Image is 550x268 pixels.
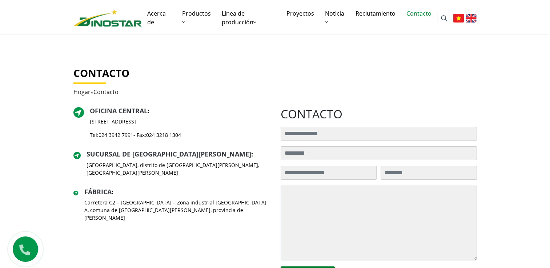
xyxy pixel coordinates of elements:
img: director [73,191,79,196]
h2: : [87,150,270,158]
a: Fábrica [84,187,111,196]
h2: : [84,188,269,196]
img: director [73,107,84,118]
a: Productos [177,2,216,34]
a: Noticia [320,2,350,34]
a: Línea de producción [216,2,281,34]
h1: Contacto [73,67,477,80]
font: Productos [182,9,211,17]
img: Inglés [466,14,477,23]
p: [STREET_ADDRESS] [90,118,181,125]
h2: contacto [281,107,477,121]
a: SUCURSAL DE [GEOGRAPHIC_DATA][PERSON_NAME] [87,150,251,158]
font: Noticia [325,9,344,17]
p: Carretera C2 – [GEOGRAPHIC_DATA] – Zona industrial [GEOGRAPHIC_DATA] A, comuna de [GEOGRAPHIC_DAT... [84,199,269,222]
a: Proyectos [281,2,320,25]
span: » [73,88,119,96]
a: 024 3942 7991 [99,131,133,138]
img: buscar [441,15,447,21]
img: director [73,152,81,159]
a: Contacto [401,2,437,25]
a: Acerca de [142,2,177,34]
span: Contacto [93,88,119,96]
font: Línea de producción [222,9,253,26]
h2: : [90,107,181,115]
img: Tiếng Việt [453,14,464,23]
img: logotipo [73,9,142,27]
a: Reclutamiento [350,2,401,25]
a: 024 3218 1304 [146,131,181,138]
p: Tel: - Fax: [90,131,181,139]
p: [GEOGRAPHIC_DATA], distrito de [GEOGRAPHIC_DATA][PERSON_NAME], [GEOGRAPHIC_DATA][PERSON_NAME] [87,161,270,176]
a: Hogar [73,88,91,96]
a: Oficina central [90,106,148,115]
